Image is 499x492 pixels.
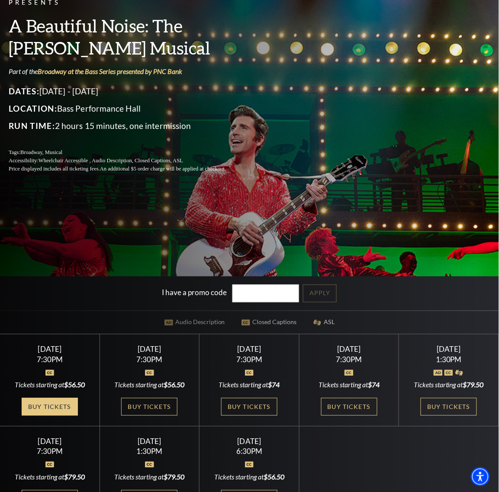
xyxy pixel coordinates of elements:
div: [DATE] [210,345,289,354]
div: 7:30PM [310,356,389,363]
p: Accessibility: [9,157,247,165]
span: $79.50 [64,473,85,481]
div: 1:30PM [110,448,189,455]
div: Tickets starting at [210,380,289,390]
span: $79.50 [164,473,184,481]
div: 7:30PM [10,356,89,363]
span: Broadway, Musical [20,149,62,155]
div: Tickets starting at [110,473,189,482]
label: I have a promo code [162,288,227,297]
a: Buy Tickets [421,398,477,416]
h3: A Beautiful Noise: The [PERSON_NAME] Musical [9,15,247,59]
div: Accessibility Menu [471,467,490,486]
span: Wheelchair Accessible , Audio Description, Closed Captions, ASL [39,158,183,164]
div: [DATE] [10,437,89,446]
div: 1:30PM [409,356,488,363]
span: $74 [368,381,380,389]
p: Tags: [9,148,247,157]
div: Tickets starting at [210,473,289,482]
p: Part of the [9,67,247,76]
div: Tickets starting at [10,473,89,482]
p: [DATE] - [DATE] [9,84,247,98]
div: 7:30PM [10,448,89,455]
div: 6:30PM [210,448,289,455]
span: Location: [9,103,57,113]
div: Tickets starting at [310,380,389,390]
div: Tickets starting at [409,380,488,390]
p: Price displayed includes all ticketing fees. [9,165,247,173]
div: Tickets starting at [10,380,89,390]
span: Dates: [9,86,39,96]
p: 2 hours 15 minutes, one intermission [9,119,247,133]
span: $74 [268,381,280,389]
div: [DATE] [310,345,389,354]
a: Broadway at the Bass Series presented by PNC Bank - open in a new tab [38,67,182,75]
span: An additional $5 order charge will be applied at checkout. [100,166,226,172]
span: Run Time: [9,121,55,131]
div: 7:30PM [110,356,189,363]
span: $56.50 [164,381,184,389]
a: Buy Tickets [22,398,78,416]
p: Bass Performance Hall [9,102,247,116]
div: 7:30PM [210,356,289,363]
div: [DATE] [110,437,189,446]
div: [DATE] [10,345,89,354]
span: $56.50 [264,473,284,481]
div: [DATE] [409,345,488,354]
span: $79.50 [463,381,484,389]
span: $56.50 [64,381,85,389]
div: [DATE] [210,437,289,446]
a: Buy Tickets [121,398,177,416]
a: Buy Tickets [221,398,277,416]
a: Buy Tickets [321,398,377,416]
div: [DATE] [110,345,189,354]
div: Tickets starting at [110,380,189,390]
